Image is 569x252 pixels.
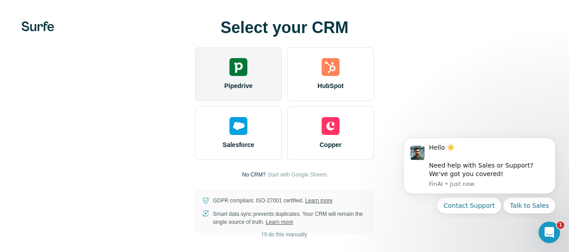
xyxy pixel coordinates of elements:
button: Start with Google Sheets [268,171,327,179]
img: Surfe's logo [21,21,54,31]
span: 1 [557,222,564,229]
iframe: Intercom live chat [539,222,560,243]
button: I’ll do this manually [255,228,313,241]
span: Pipedrive [224,81,252,90]
a: Learn more [266,219,293,225]
img: salesforce's logo [229,117,247,135]
img: hubspot's logo [322,58,340,76]
p: GDPR compliant. ISO-27001 certified. [213,197,332,205]
img: copper's logo [322,117,340,135]
p: Smart data sync prevents duplicates. Your CRM will remain the single source of truth. [213,210,367,226]
a: Learn more [305,197,332,204]
span: I’ll do this manually [262,231,307,239]
span: HubSpot [318,81,344,90]
img: pipedrive's logo [229,58,247,76]
iframe: Intercom notifications message [390,130,569,219]
p: No CRM? [242,171,266,179]
span: Salesforce [223,140,255,149]
h1: Select your CRM [195,19,374,37]
span: Copper [320,140,342,149]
